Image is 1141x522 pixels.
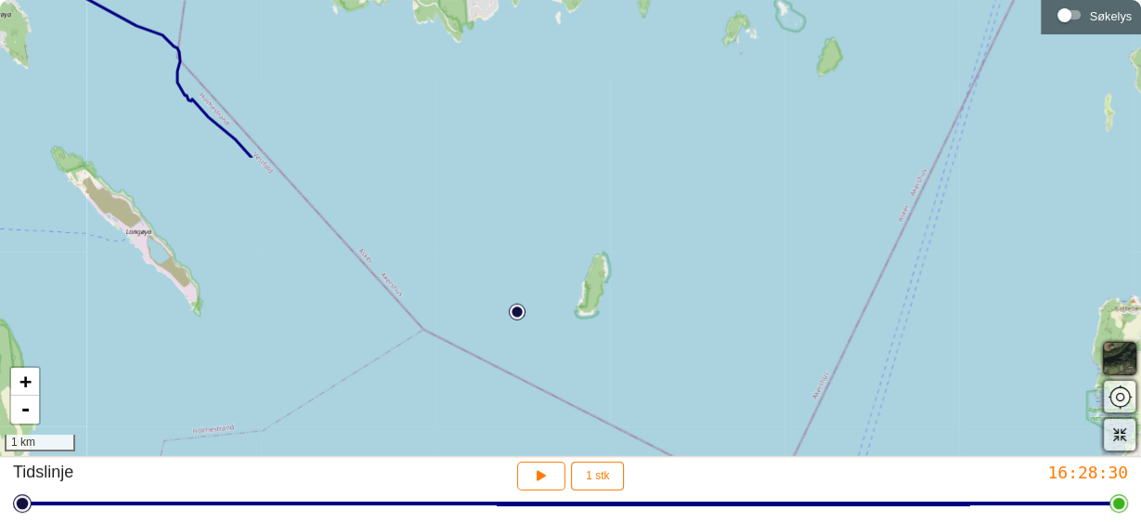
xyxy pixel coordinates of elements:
[1089,9,1132,23] font: Søkelys
[1050,1,1132,29] div: Søkelys
[13,463,73,481] font: Tidslinje
[19,370,32,393] font: +
[586,469,609,482] font: 1 stk
[1047,463,1128,482] font: 16:28:30
[11,368,39,396] a: Zoom inn
[19,398,32,421] font: -
[11,396,39,424] a: Zoom ut
[11,436,35,449] font: 1 km
[571,462,624,490] button: 1 stk
[509,304,525,320] img: PathStart.svg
